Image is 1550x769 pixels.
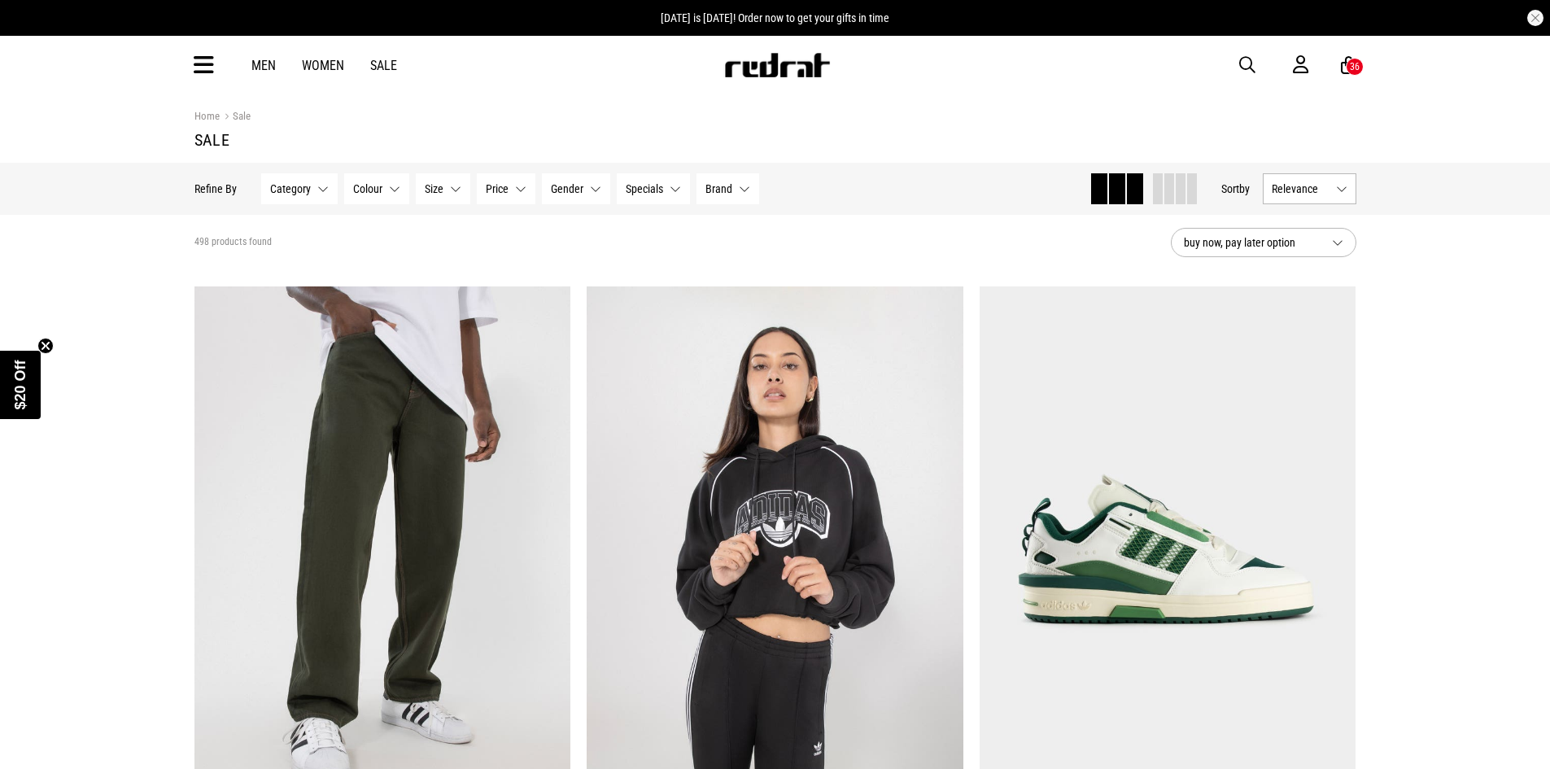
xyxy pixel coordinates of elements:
[370,58,397,73] a: Sale
[344,173,409,204] button: Colour
[477,173,535,204] button: Price
[1350,61,1360,72] div: 36
[251,58,276,73] a: Men
[1341,57,1356,74] a: 36
[353,182,382,195] span: Colour
[194,130,1356,150] h1: Sale
[220,110,251,125] a: Sale
[194,110,220,122] a: Home
[1184,233,1319,252] span: buy now, pay later option
[194,236,272,249] span: 498 products found
[12,360,28,409] span: $20 Off
[705,182,732,195] span: Brand
[416,173,470,204] button: Size
[261,173,338,204] button: Category
[1272,182,1330,195] span: Relevance
[661,11,889,24] span: [DATE] is [DATE]! Order now to get your gifts in time
[1239,182,1250,195] span: by
[696,173,759,204] button: Brand
[551,182,583,195] span: Gender
[270,182,311,195] span: Category
[1171,228,1356,257] button: buy now, pay later option
[626,182,663,195] span: Specials
[723,53,831,77] img: Redrat logo
[425,182,443,195] span: Size
[1263,173,1356,204] button: Relevance
[486,182,509,195] span: Price
[617,173,690,204] button: Specials
[1221,179,1250,199] button: Sortby
[542,173,610,204] button: Gender
[194,182,237,195] p: Refine By
[302,58,344,73] a: Women
[37,338,54,354] button: Close teaser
